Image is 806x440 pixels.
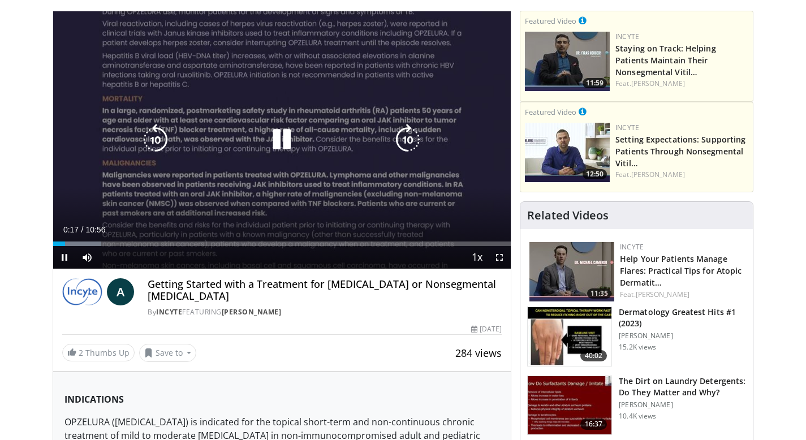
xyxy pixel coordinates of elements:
[471,324,502,334] div: [DATE]
[455,346,502,360] span: 284 views
[631,79,685,88] a: [PERSON_NAME]
[527,209,609,222] h4: Related Videos
[525,16,576,26] small: Featured Video
[615,32,639,41] a: Incyte
[587,288,611,299] span: 11:35
[619,412,656,421] p: 10.4K views
[488,246,511,269] button: Fullscreen
[62,278,103,305] img: Incyte
[81,225,84,234] span: /
[615,134,745,169] a: Setting Expectations: Supporting Patients Through Nonsegmental Vitil…
[619,400,746,409] p: [PERSON_NAME]
[529,242,614,301] a: 11:35
[620,253,742,288] a: Help Your Patients Manage Flares: Practical Tips for Atopic Dermatit…
[528,376,611,435] img: 7ae38220-1079-4581-b804-9f95799b0f25.150x105_q85_crop-smart_upscale.jpg
[222,307,282,317] a: [PERSON_NAME]
[525,32,610,91] a: 11:59
[148,307,502,317] div: By FEATURING
[527,376,746,435] a: 16:37 The Dirt on Laundry Detergents: Do They Matter and Why? [PERSON_NAME] 10.4K views
[53,11,511,269] video-js: Video Player
[636,290,689,299] a: [PERSON_NAME]
[583,78,607,88] span: 11:59
[631,170,685,179] a: [PERSON_NAME]
[63,225,79,234] span: 0:17
[53,241,511,246] div: Progress Bar
[615,170,748,180] div: Feat.
[76,246,98,269] button: Mute
[580,419,607,430] span: 16:37
[619,307,746,329] h3: Dermatology Greatest Hits #1 (2023)
[615,79,748,89] div: Feat.
[619,376,746,398] h3: The Dirt on Laundry Detergents: Do They Matter and Why?
[107,278,134,305] a: A
[525,123,610,182] a: 12:50
[528,307,611,366] img: 167f4955-2110-4677-a6aa-4d4647c2ca19.150x105_q85_crop-smart_upscale.jpg
[525,32,610,91] img: fe0751a3-754b-4fa7-bfe3-852521745b57.png.150x105_q85_crop-smart_upscale.jpg
[53,246,76,269] button: Pause
[619,331,746,340] p: [PERSON_NAME]
[529,242,614,301] img: 601112bd-de26-4187-b266-f7c9c3587f14.png.150x105_q85_crop-smart_upscale.jpg
[148,278,502,303] h4: Getting Started with a Treatment for [MEDICAL_DATA] or Nonsegmental [MEDICAL_DATA]
[62,344,135,361] a: 2 Thumbs Up
[620,290,744,300] div: Feat.
[85,225,105,234] span: 10:56
[525,107,576,117] small: Featured Video
[139,344,197,362] button: Save to
[64,393,124,406] strong: INDICATIONS
[525,123,610,182] img: 98b3b5a8-6d6d-4e32-b979-fd4084b2b3f2.png.150x105_q85_crop-smart_upscale.jpg
[615,123,639,132] a: Incyte
[466,246,488,269] button: Playback Rate
[79,347,83,358] span: 2
[156,307,182,317] a: Incyte
[583,169,607,179] span: 12:50
[527,307,746,366] a: 40:02 Dermatology Greatest Hits #1 (2023) [PERSON_NAME] 15.2K views
[580,350,607,361] span: 40:02
[615,43,716,77] a: Staying on Track: Helping Patients Maintain Their Nonsegmental Vitil…
[620,242,644,252] a: Incyte
[619,343,656,352] p: 15.2K views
